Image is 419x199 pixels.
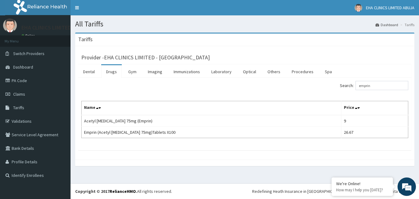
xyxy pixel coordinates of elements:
img: User Image [355,4,362,12]
footer: All rights reserved. [71,183,419,199]
span: Claims [13,91,25,97]
label: Search: [340,81,408,90]
td: Acetyl [MEDICAL_DATA] 75mg (Emprin) [82,115,341,127]
span: EHA CLINICS LIMITED ABUJA [366,5,414,10]
td: Emprin (Acetyl [MEDICAL_DATA] 75mg)Tablets X100 [82,127,341,138]
a: Spa [320,65,337,78]
a: Immunizations [169,65,205,78]
a: Dashboard [375,22,398,27]
a: Imaging [143,65,167,78]
a: Procedures [287,65,318,78]
span: Dashboard [13,64,33,70]
a: Laboratory [206,65,236,78]
strong: Copyright © 2017 . [75,189,137,194]
h1: All Tariffs [75,20,414,28]
a: Optical [238,65,261,78]
th: Price [341,101,408,115]
div: We're Online! [336,181,388,186]
th: Name [82,101,341,115]
img: User Image [3,18,17,32]
td: 9 [341,115,408,127]
p: EHA CLINICS LIMITED ABUJA [21,25,88,30]
input: Search: [356,81,408,90]
a: Drugs [101,65,122,78]
h3: Tariffs [78,37,93,42]
span: Tariffs [13,105,24,110]
td: 26.67 [341,127,408,138]
a: Gym [123,65,141,78]
a: Others [263,65,285,78]
li: Tariffs [399,22,414,27]
a: Online [21,34,36,38]
span: Switch Providers [13,51,44,56]
p: How may I help you today? [336,187,388,193]
a: Dental [78,65,100,78]
a: RelianceHMO [110,189,136,194]
h3: Provider - EHA CLINICS LIMITED - [GEOGRAPHIC_DATA] [81,55,210,60]
div: Redefining Heath Insurance in [GEOGRAPHIC_DATA] using Telemedicine and Data Science! [252,188,414,194]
